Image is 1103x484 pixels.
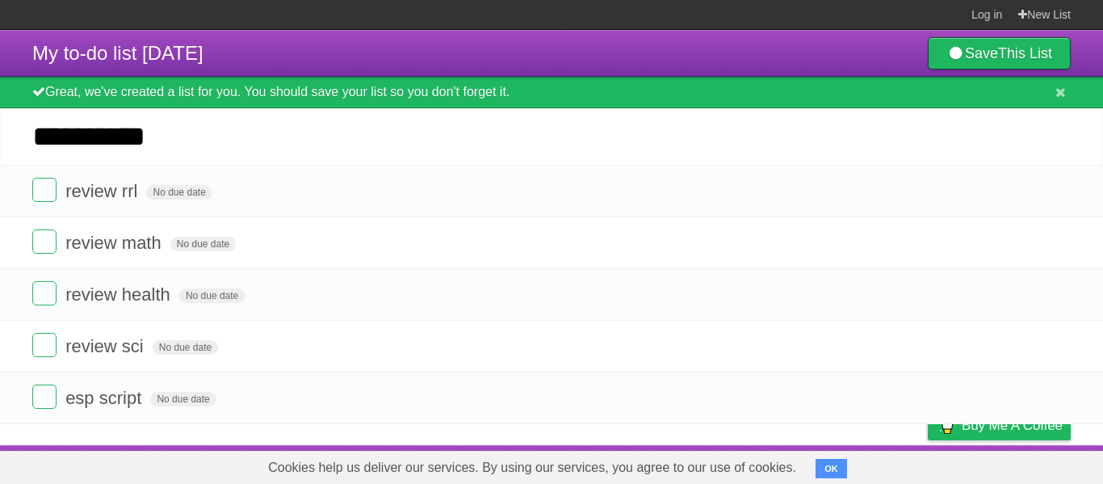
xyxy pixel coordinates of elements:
[998,45,1052,61] b: This List
[65,233,166,253] span: review math
[928,410,1071,440] a: Buy me a coffee
[65,181,141,201] span: review rrl
[936,411,958,439] img: Buy me a coffee
[713,449,747,480] a: About
[32,385,57,409] label: Done
[153,340,218,355] span: No due date
[969,449,1071,480] a: Suggest a feature
[65,336,148,356] span: review sci
[170,237,236,251] span: No due date
[32,333,57,357] label: Done
[179,288,245,303] span: No due date
[146,185,212,200] span: No due date
[962,411,1063,440] span: Buy me a coffee
[816,459,847,478] button: OK
[32,281,57,305] label: Done
[32,42,203,64] span: My to-do list [DATE]
[766,449,832,480] a: Developers
[252,452,812,484] span: Cookies help us deliver our services. By using our services, you agree to our use of cookies.
[65,284,174,305] span: review health
[65,388,145,408] span: esp script
[928,37,1071,69] a: SaveThis List
[852,449,887,480] a: Terms
[32,178,57,202] label: Done
[150,392,216,406] span: No due date
[32,229,57,254] label: Done
[907,449,949,480] a: Privacy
